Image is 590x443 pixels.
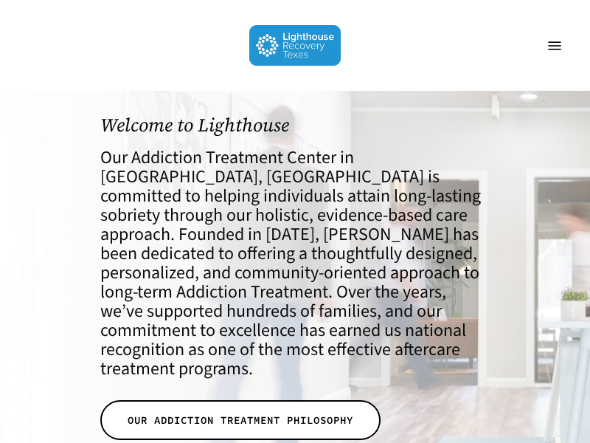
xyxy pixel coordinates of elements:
[249,25,341,66] img: Lighthouse Recovery Texas
[100,400,381,440] a: OUR ADDICTION TREATMENT PHILOSOPHY
[540,38,569,53] a: Navigation Menu
[128,413,353,427] span: OUR ADDICTION TREATMENT PHILOSOPHY
[100,114,490,136] h1: Welcome to Lighthouse
[100,148,490,379] h4: Our Addiction Treatment Center in [GEOGRAPHIC_DATA], [GEOGRAPHIC_DATA] is committed to helping in...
